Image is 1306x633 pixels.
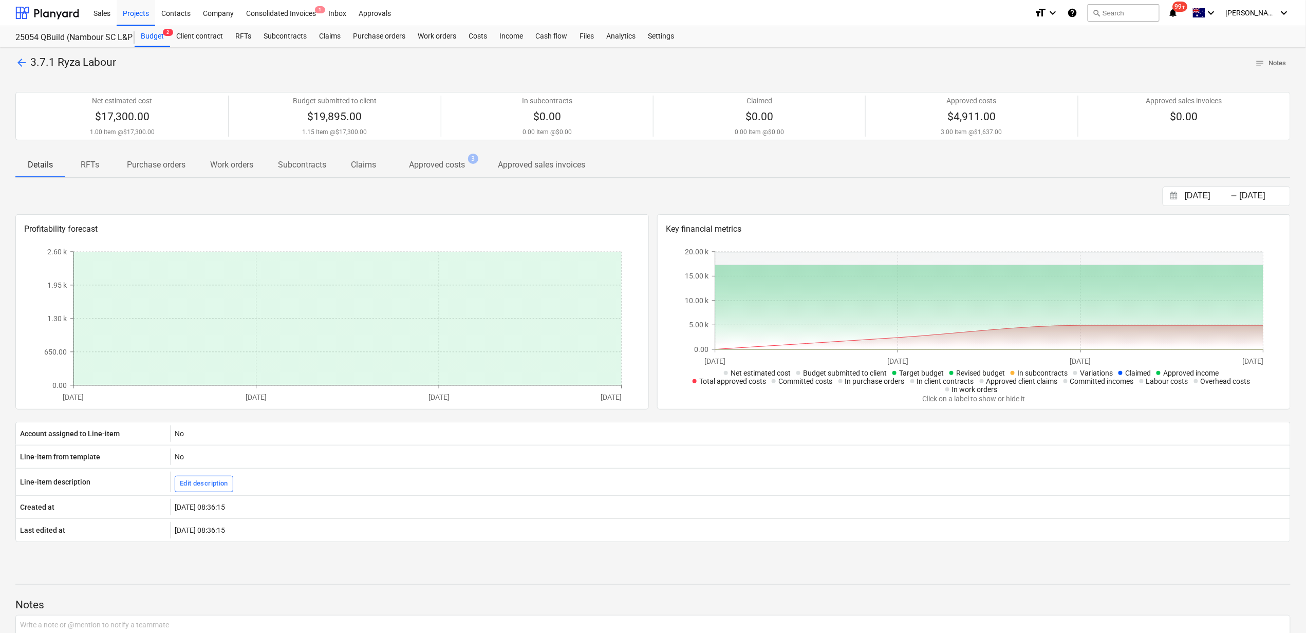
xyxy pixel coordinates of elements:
div: No [170,425,1290,442]
p: 0.00 Item @ $0.00 [523,128,572,137]
tspan: [DATE] [428,393,450,401]
div: - [1231,193,1238,199]
div: [DATE] 08:36:15 [170,499,1290,515]
div: No [170,449,1290,465]
p: Click on a label to show or hide it [684,394,1263,404]
p: 1.15 Item @ $17,300.00 [302,128,367,137]
span: $4,911.00 [947,110,996,123]
tspan: [DATE] [601,393,622,401]
iframe: Chat Widget [1255,584,1306,633]
a: Work orders [412,26,462,47]
i: Knowledge base [1067,7,1077,19]
p: In subcontracts [522,96,572,106]
span: $0.00 [1170,110,1198,123]
tspan: [DATE] [246,393,267,401]
div: Budget [135,26,170,47]
p: Line-item description [20,477,90,487]
span: Variations [1080,369,1113,377]
i: keyboard_arrow_down [1205,7,1218,19]
span: In work orders [952,385,998,394]
span: In client contracts [917,377,974,385]
span: $0.00 [745,110,773,123]
span: Overhead costs [1201,377,1251,385]
p: 1.00 Item @ $17,300.00 [90,128,155,137]
p: Key financial metrics [666,223,1282,235]
i: notifications [1168,7,1178,19]
a: Client contract [170,26,229,47]
span: Revised budget [956,369,1005,377]
p: Purchase orders [127,159,185,171]
button: Notes [1252,55,1291,71]
a: Analytics [600,26,642,47]
span: Committed incomes [1070,377,1134,385]
a: Subcontracts [257,26,313,47]
span: 1 [315,6,325,13]
span: Budget submitted to client [803,369,887,377]
span: Claimed [1125,369,1151,377]
i: format_size [1034,7,1047,19]
tspan: [DATE] [1242,357,1263,365]
p: Net estimated cost [92,96,152,106]
tspan: [DATE] [887,357,908,365]
input: Start Date [1183,189,1235,203]
div: 25054 QBuild (Nambour SC L&P Block ACM) [15,32,122,43]
div: Claims [313,26,347,47]
a: Income [493,26,529,47]
span: 3 [468,154,478,164]
div: Edit description [180,478,228,490]
div: RFTs [229,26,257,47]
tspan: 1.95 k [47,281,67,289]
span: In subcontracts [1017,369,1068,377]
tspan: 1.30 k [47,314,67,323]
tspan: 0.00 [52,381,67,389]
button: Interact with the calendar and add the check-in date for your trip. [1165,190,1183,202]
p: Claims [351,159,376,171]
p: Line-item from template [20,452,100,462]
p: Profitability forecast [24,223,640,235]
span: Committed costs [778,377,833,385]
span: In purchase orders [845,377,905,385]
span: 99+ [1173,2,1188,12]
a: Settings [642,26,680,47]
tspan: 2.60 k [47,248,67,256]
span: Total approved costs [699,377,766,385]
p: Details [28,159,53,171]
a: Purchase orders [347,26,412,47]
a: Files [573,26,600,47]
span: 2 [163,29,173,36]
p: Last edited at [20,525,65,535]
p: Claimed [747,96,772,106]
span: Approved client claims [986,377,1058,385]
tspan: [DATE] [704,357,725,365]
button: Search [1088,4,1160,22]
button: Edit description [175,476,233,492]
span: Net estimated cost [731,369,791,377]
tspan: 650.00 [44,348,67,356]
span: [PERSON_NAME] [1226,9,1277,17]
p: Approved costs [947,96,997,106]
p: Budget submitted to client [293,96,377,106]
tspan: [DATE] [63,393,84,401]
tspan: 15.00 k [685,272,709,280]
p: Approved costs [409,159,465,171]
i: keyboard_arrow_down [1047,7,1059,19]
tspan: 0.00 [694,345,708,353]
a: Costs [462,26,493,47]
span: 3.7.1 Ryza Labour [30,56,116,68]
i: keyboard_arrow_down [1278,7,1291,19]
a: Budget2 [135,26,170,47]
span: $0.00 [533,110,561,123]
p: Approved sales invoices [498,159,585,171]
p: Subcontracts [278,159,326,171]
div: Cash flow [529,26,573,47]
